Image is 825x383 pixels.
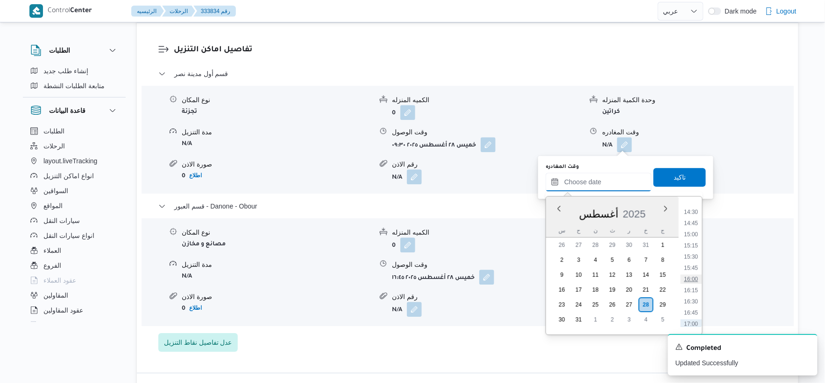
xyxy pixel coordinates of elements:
li: 14:45 [681,218,702,228]
li: 15:15 [681,241,702,250]
span: Dark mode [721,7,757,15]
b: N/A [182,141,192,147]
div: Button. Open the month selector. أغسطس is currently selected. [579,208,619,220]
div: day-29 [605,237,620,252]
div: day-17 [571,282,586,297]
b: N/A [392,174,402,181]
h3: تفاصيل اماكن التنزيل [174,44,777,56]
div: رقم الاذن [392,292,583,302]
button: قسم العبور - Danone - Obour [158,201,777,212]
span: عقود العملاء [43,275,76,286]
button: المواقع [27,198,122,213]
span: قسم العبور - Danone - Obour [174,201,257,212]
div: قاعدة البيانات [23,124,126,326]
div: day-31 [639,237,654,252]
div: day-5 [605,252,620,267]
div: day-20 [622,282,637,297]
input: Press the down key to enter a popover containing a calendar. Press the escape key to close the po... [546,173,652,191]
button: الرئيسيه [131,6,164,17]
h3: قاعدة البيانات [49,105,85,116]
div: day-16 [555,282,569,297]
div: day-3 [622,312,637,327]
button: اطلاع [185,302,206,313]
span: عدل تفاصيل نقاط التنزيل [164,337,232,348]
div: Button. Open the year selector. 2025 is currently selected. [623,208,647,220]
div: مدة التنزيل [182,127,372,137]
li: 14:15 [681,196,702,205]
div: day-28 [639,297,654,312]
b: N/A [392,307,402,313]
div: day-28 [588,237,603,252]
div: س [555,224,569,237]
div: ث [605,224,620,237]
div: day-7 [639,252,654,267]
button: المقاولين [27,288,122,303]
button: Previous Month [555,205,563,212]
div: day-18 [588,282,603,297]
button: قسم أول مدينة نصر [158,68,777,79]
div: day-25 [588,297,603,312]
span: المواقع [43,200,63,211]
div: day-27 [622,297,637,312]
div: day-10 [571,267,586,282]
div: day-27 [571,237,586,252]
div: صورة الاذن [182,292,372,302]
div: ح [571,224,586,237]
div: day-31 [571,312,586,327]
button: تاكيد [654,168,706,187]
div: وقت الوصول [392,127,583,137]
div: وقت الوصول [392,260,583,270]
b: N/A [182,273,192,280]
div: day-19 [605,282,620,297]
span: الفروع [43,260,61,271]
div: day-13 [622,267,637,282]
b: تجزئة [182,109,197,115]
div: day-11 [588,267,603,282]
button: اطلاع [185,170,206,181]
b: Center [70,7,92,15]
div: وقت المغادره [602,127,793,137]
li: 16:15 [681,286,702,295]
li: 16:00 [681,274,702,284]
li: 17:00 [681,319,702,328]
div: قسم أول مدينة نصر [142,86,794,194]
img: X8yXhbKr1z7QwAAAABJRU5ErkJggg== [29,4,43,18]
div: الطلبات [23,63,126,97]
div: ن [588,224,603,237]
span: Logout [776,6,797,17]
span: قسم أول مدينة نصر [174,68,228,79]
span: 2025 [623,208,646,220]
div: day-24 [571,297,586,312]
b: N/A [602,142,612,149]
button: الرحلات [162,6,195,17]
span: أغسطس [579,208,619,220]
div: day-21 [639,282,654,297]
div: day-1 [655,237,670,252]
div: ر [622,224,637,237]
button: الطلبات [30,45,118,56]
div: day-12 [605,267,620,282]
li: 15:00 [681,230,702,239]
button: Logout [761,2,800,21]
button: اجهزة التليفون [27,318,122,333]
b: 0 [182,173,185,180]
div: day-29 [655,297,670,312]
li: 14:30 [681,207,702,216]
div: day-2 [555,252,569,267]
div: day-6 [622,252,637,267]
span: اجهزة التليفون [43,320,82,331]
b: 0 [392,243,396,249]
button: الرحلات [27,139,122,153]
button: الطلبات [27,124,122,139]
button: العملاء [27,243,122,258]
span: إنشاء طلب جديد [43,65,88,77]
span: layout.liveTracking [43,155,97,167]
span: انواع اماكن التنزيل [43,170,94,181]
div: day-2 [605,312,620,327]
button: عدل تفاصيل نقاط التنزيل [158,333,238,352]
div: ج [655,224,670,237]
button: إنشاء طلب جديد [27,63,122,78]
b: خميس ٢٨ أغسطس ٢٠٢٥ ١٦:٤٥ [392,275,475,281]
button: السواقين [27,183,122,198]
div: مدة التنزيل [182,260,372,270]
